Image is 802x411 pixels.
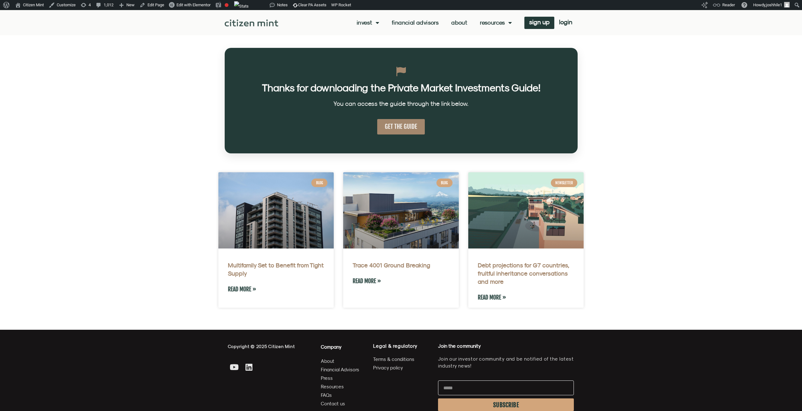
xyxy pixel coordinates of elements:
a: sign up [524,17,554,29]
span: login [559,20,572,24]
span: Copyright © 2025 Citizen Mint [228,344,295,349]
p: Join our investor community and be notified of the latest industry news! [438,356,574,369]
p: You can access the guide through the link below. [275,99,527,108]
a: Read more about Debt projections for G7 countries, fruitful inheritance conversations and more [478,294,506,301]
a: Trace 4001 Ground Breaking [353,262,430,269]
span: Edit with Elementor [176,3,211,7]
a: Terms & conditions [373,355,432,363]
button: SUBSCRIBE [438,398,574,411]
h4: Legal & regulatory [373,343,432,349]
span: joshhile1 [766,3,782,7]
img: Citizen Mint [225,20,279,26]
img: Views over 48 hours. Click for more Jetpack Stats. [234,1,249,11]
div: Blog [436,179,453,187]
a: Invest [357,20,379,26]
nav: Menu [357,20,512,26]
span: Press [321,374,333,382]
span: Terms & conditions [373,355,414,363]
a: About [321,357,360,365]
a: Resources [321,383,360,391]
a: GET THE GUIDE [377,119,425,134]
span: About [321,357,334,365]
a: Privacy policy [373,364,432,372]
h2: Thanks for downloading the Private Market Investments Guide! [244,83,559,93]
a: FAQs [321,391,360,399]
div: Blog [311,179,327,187]
h4: Company [321,343,360,351]
a: Read more about Multifamily Set to Benefit from Tight Supply [228,285,256,293]
span: Contact us [321,400,345,408]
a: Resources [480,20,512,26]
a: Debt projections for G7 countries, fruitful inheritance conversations and more [478,262,569,285]
span: sign up [529,20,550,24]
div: Newsletter [551,179,578,187]
span: Privacy policy [373,364,403,372]
h4: Join the community [438,343,574,349]
span: SUBSCRIBE [493,402,519,408]
a: About [451,20,467,26]
a: Financial Advisors [321,366,360,374]
a: building, architecture, exterior, apartments, apartment building, modern architecture, building e... [218,172,334,248]
a: login [554,17,577,29]
span: FAQs [321,391,332,399]
a: Press [321,374,360,382]
a: Multifamily Set to Benefit from Tight Supply [228,262,324,277]
a: Financial Advisors [392,20,439,26]
a: Read more about Trace 4001 Ground Breaking [353,277,381,285]
span: Resources [321,383,344,391]
div: Focus keyphrase not set [225,3,228,7]
a: Contact us [321,400,360,408]
span: GET THE GUIDE [385,123,417,131]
